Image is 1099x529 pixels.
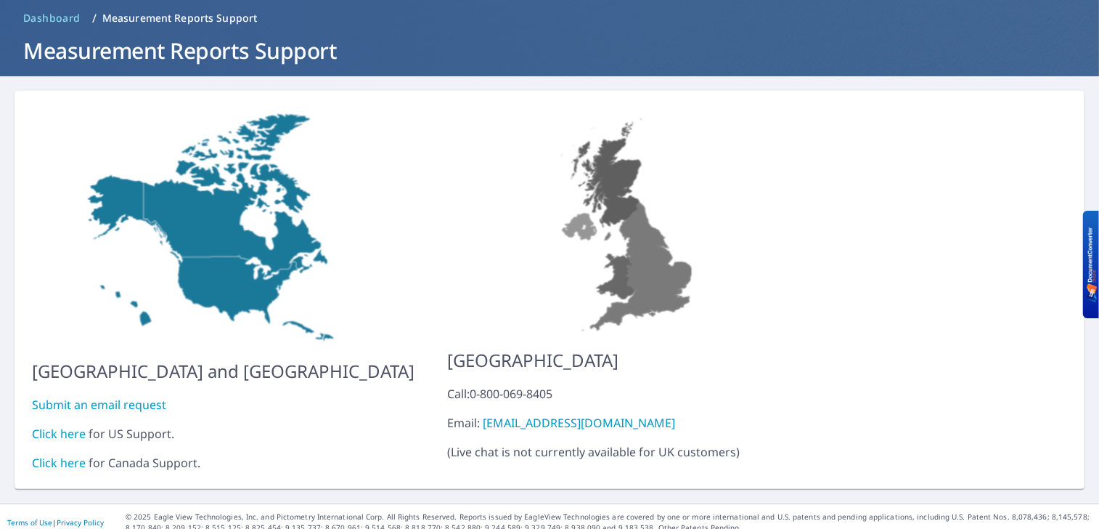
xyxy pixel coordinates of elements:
div: for Canada Support. [32,454,414,472]
div: Call: 0-800-069-8405 [447,385,812,403]
p: [GEOGRAPHIC_DATA] and [GEOGRAPHIC_DATA] [32,358,414,384]
a: [EMAIL_ADDRESS][DOMAIN_NAME] [483,415,675,431]
a: Submit an email request [32,397,166,413]
a: Click here [32,426,86,442]
img: US-MAP [32,108,414,347]
img: BKR5lM0sgkDqAAAAAElFTkSuQmCC [1087,227,1098,302]
p: | [7,518,104,527]
a: Terms of Use [7,517,52,528]
p: ( Live chat is not currently available for UK customers ) [447,385,812,461]
div: for US Support. [32,425,414,443]
li: / [92,9,97,27]
a: Dashboard [17,7,86,30]
img: US-MAP [447,108,812,336]
a: Click here [32,455,86,471]
nav: breadcrumb [17,7,1082,30]
p: Measurement Reports Support [102,11,258,25]
span: Dashboard [23,11,81,25]
a: Privacy Policy [57,517,104,528]
h1: Measurement Reports Support [17,36,1082,65]
div: Email: [447,414,812,432]
p: [GEOGRAPHIC_DATA] [447,347,812,373]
